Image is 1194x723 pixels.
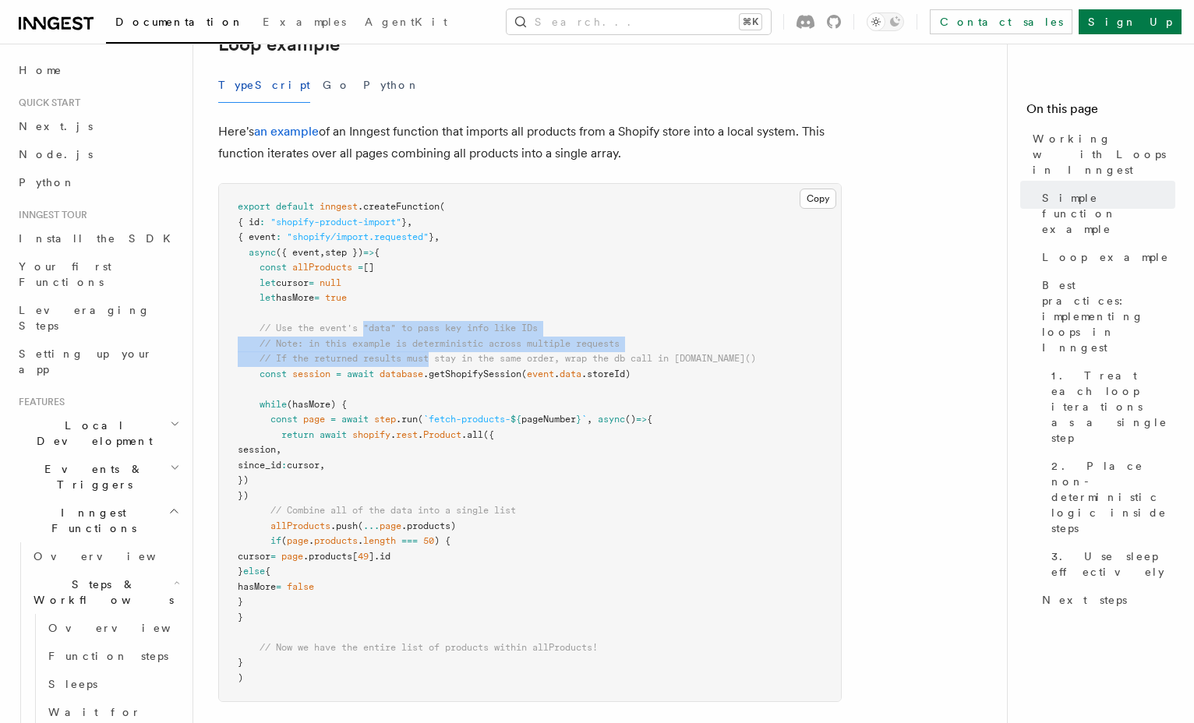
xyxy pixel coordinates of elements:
span: ( [440,201,445,212]
span: .products[ [303,551,358,562]
a: 3. Use sleep effectively [1045,542,1175,586]
span: ... [363,520,380,531]
span: hasMore [238,581,276,592]
span: } [401,217,407,227]
span: allProducts [292,262,352,273]
span: .push [330,520,358,531]
span: . [358,535,363,546]
span: : [276,231,281,242]
a: Examples [253,5,355,42]
span: } [238,566,243,577]
a: Home [12,56,183,84]
span: ` [581,414,587,425]
span: page [287,535,309,546]
span: .run [396,414,418,425]
button: Toggle dark mode [867,12,904,31]
span: Overview [34,550,194,563]
span: rest [396,429,418,440]
span: cursor [276,277,309,288]
a: Next.js [12,112,183,140]
a: Install the SDK [12,224,183,252]
span: Inngest Functions [12,505,168,536]
button: TypeScript [218,68,310,103]
span: , [320,460,325,471]
button: Local Development [12,411,183,455]
span: step [374,414,396,425]
span: = [336,369,341,379]
span: Inngest tour [12,209,87,221]
span: = [330,414,336,425]
span: cursor [238,551,270,562]
span: , [587,414,592,425]
a: Node.js [12,140,183,168]
span: Function steps [48,650,168,662]
span: inngest [320,201,358,212]
span: // If the returned results must stay in the same order, wrap the db call in [DOMAIN_NAME]() [260,353,756,364]
span: AgentKit [365,16,447,28]
span: // Combine all of the data into a single list [270,505,516,516]
span: // Now we have the entire list of products within allProducts! [260,642,598,653]
kbd: ⌘K [740,14,761,30]
span: , [434,231,440,242]
span: event [527,369,554,379]
span: = [314,292,320,303]
a: Best practices: implementing loops in Inngest [1036,271,1175,361]
span: ( [281,535,287,546]
span: 3. Use sleep effectively [1051,548,1175,580]
span: ( [418,414,423,425]
h4: On this page [1026,100,1175,125]
span: ({ [483,429,494,440]
span: const [260,262,287,273]
span: Local Development [12,418,170,449]
span: Features [12,396,65,408]
span: since_id [238,460,281,471]
span: length [363,535,396,546]
span: Leveraging Steps [19,304,150,332]
span: Overview [48,622,209,634]
span: . [390,429,396,440]
span: await [341,414,369,425]
span: page [281,551,303,562]
span: Your first Functions [19,260,111,288]
span: async [598,414,625,425]
a: Next steps [1036,586,1175,614]
span: session [238,444,276,455]
a: Overview [42,614,183,642]
a: Sign Up [1079,9,1182,34]
span: ${ [510,414,521,425]
span: Working with Loops in Inngest [1033,131,1175,178]
a: 1. Treat each loop iterations as a single step [1045,361,1175,452]
span: = [309,277,314,288]
span: products [314,535,358,546]
span: cursor [287,460,320,471]
span: data [560,369,581,379]
span: ( [358,520,363,531]
span: 49 [358,551,369,562]
span: while [260,399,287,410]
button: Inngest Functions [12,499,183,542]
span: await [320,429,347,440]
span: ({ event [276,247,320,258]
span: const [260,369,287,379]
span: }) [238,490,249,501]
a: Sleeps [42,670,183,698]
span: 50 [423,535,434,546]
span: export [238,201,270,212]
span: [] [363,262,374,273]
span: Home [19,62,62,78]
span: Product [423,429,461,440]
a: Your first Functions [12,252,183,296]
a: Contact sales [930,9,1072,34]
a: Loop example [218,34,340,55]
span: step }) [325,247,363,258]
span: database [380,369,423,379]
a: Function steps [42,642,183,670]
span: page [380,520,401,531]
a: Overview [27,542,183,570]
button: Events & Triggers [12,455,183,499]
span: true [325,292,347,303]
span: } [429,231,434,242]
span: (hasMore) { [287,399,347,410]
span: .storeId) [581,369,631,379]
span: { id [238,217,260,227]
